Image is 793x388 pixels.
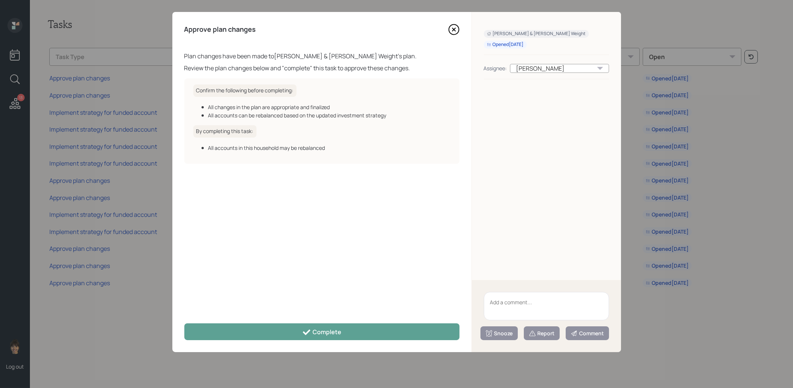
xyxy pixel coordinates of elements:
button: Report [524,326,560,340]
div: All accounts in this household may be rebalanced [208,144,451,152]
h4: Approve plan changes [184,25,256,34]
button: Complete [184,323,459,340]
div: Review the plan changes below and "complete" this task to approve these changes. [184,64,459,73]
button: Snooze [480,326,518,340]
div: All accounts can be rebalanced based on the updated investment strategy [208,111,451,119]
h6: Confirm the following before completing: [193,84,296,97]
h6: By completing this task: [193,125,256,138]
div: Assignee: [484,64,507,72]
button: Comment [566,326,609,340]
div: Comment [571,330,604,337]
div: Snooze [485,330,513,337]
div: [PERSON_NAME] [510,64,609,73]
div: Report [529,330,555,337]
div: Complete [302,328,341,337]
div: Plan changes have been made to [PERSON_NAME] & [PERSON_NAME] Weight 's plan. [184,52,459,61]
div: [PERSON_NAME] & [PERSON_NAME] Weight [487,31,586,37]
div: All changes in the plan are appropriate and finalized [208,103,451,111]
div: Opened [DATE] [487,41,524,48]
